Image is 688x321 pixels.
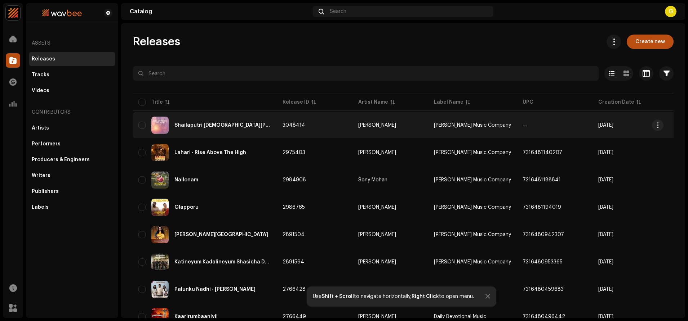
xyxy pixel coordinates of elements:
[174,177,198,182] div: Nallonam
[29,137,115,151] re-m-nav-item: Performers
[358,232,396,237] div: [PERSON_NAME]
[313,294,474,299] div: Use to navigate horizontally, to open menu.
[283,314,306,319] span: 2766449
[32,125,49,131] div: Artists
[174,123,271,128] div: Shailaputri Durga Devi Mantra
[29,121,115,135] re-m-nav-item: Artists
[32,204,49,210] div: Labels
[6,6,20,20] img: edf75770-94a4-4c7b-81a4-750147990cad
[283,259,304,265] span: 2891594
[32,72,49,78] div: Tracks
[434,150,511,155] span: Goutham Vincent Music Company
[598,123,613,128] span: Oct 9, 2025
[151,171,169,189] img: 857d1f95-23d4-4535-8df0-c29fda77571f
[358,205,396,210] div: [PERSON_NAME]
[32,88,49,94] div: Videos
[151,226,169,243] img: 8ca43dbd-4450-449c-955d-b5885e95e7de
[434,314,486,319] span: Daily Devotional Music
[151,117,169,134] img: 93117cdb-0795-4705-9915-f5328dc7c502
[434,177,511,182] span: Goutham Vincent Music Company
[29,200,115,214] re-m-nav-item: Labels
[627,35,674,49] button: Create new
[434,123,511,128] span: Goutham Vincent Music Company
[598,99,634,106] div: Creation Date
[130,9,310,14] div: Catalog
[358,205,422,210] span: Goutham Vincent
[434,232,511,237] span: Goutham Vincent Music Company
[358,177,387,182] div: Sony Mohan
[32,189,59,194] div: Publishers
[523,205,561,210] span: 7316481194019
[174,232,268,237] div: Ennunni Kannan
[283,205,305,210] span: 2986765
[283,123,305,128] span: 3048414
[133,66,599,81] input: Search
[32,141,61,147] div: Performers
[29,104,115,121] re-a-nav-header: Contributors
[358,232,422,237] span: Divya Vimal
[151,199,169,216] img: 69a5e047-e2eb-419d-a1e0-dd0e056c0a9a
[29,68,115,82] re-m-nav-item: Tracks
[635,35,665,49] span: Create new
[358,123,422,128] span: Sudha Subbaraman
[151,99,163,106] div: Title
[598,287,613,292] span: Apr 17, 2025
[283,177,306,182] span: 2984908
[358,123,396,128] div: [PERSON_NAME]
[283,287,306,292] span: 2766428
[358,177,422,182] span: Sony Mohan
[32,157,90,163] div: Producers & Engineers
[29,35,115,52] re-a-nav-header: Assets
[358,314,396,319] div: [PERSON_NAME]
[32,56,55,62] div: Releases
[523,150,562,155] span: 7316481140207
[598,150,613,155] span: Aug 12, 2025
[29,168,115,183] re-m-nav-item: Writers
[412,294,439,299] strong: Right Click
[598,259,613,265] span: Jun 26, 2025
[330,9,346,14] span: Search
[523,314,565,319] span: 7316480496442
[523,232,564,237] span: 7316480942307
[358,259,396,265] div: [PERSON_NAME]
[523,259,563,265] span: 7316480953365
[151,253,169,271] img: 71ddaa7a-7e79-4b94-bfce-0bbd9d36ee8d
[29,52,115,66] re-m-nav-item: Releases
[174,287,256,292] div: Palunku Nadhi - Yeshuvin Chirakadiyil
[434,259,511,265] span: Goutham Vincent Music Company
[358,99,388,106] div: Artist Name
[434,99,463,106] div: Label Name
[174,205,199,210] div: Olapporu
[358,314,422,319] span: Rency Liju
[358,150,396,155] div: [PERSON_NAME]
[174,150,246,155] div: Lahari - Rise Above The High
[32,173,50,178] div: Writers
[32,9,92,17] img: 80b39ab6-6ad5-4674-8943-5cc4091564f4
[29,184,115,199] re-m-nav-item: Publishers
[523,177,561,182] span: 7316481188841
[523,287,564,292] span: 7316480459683
[29,153,115,167] re-m-nav-item: Producers & Engineers
[283,99,309,106] div: Release ID
[523,123,527,128] span: —
[283,150,305,155] span: 2975403
[665,6,676,17] div: G
[598,205,613,210] span: Aug 24, 2025
[151,144,169,161] img: 9e85cdf2-8919-4687-b602-de1c1c08fceb
[598,177,613,182] span: Aug 21, 2025
[434,205,511,210] span: Goutham Vincent Music Company
[321,294,354,299] strong: Shift + Scroll
[598,314,613,319] span: Apr 17, 2025
[29,83,115,98] re-m-nav-item: Videos
[174,259,271,265] div: Katineyum Kadalineyum Shasicha Daivam
[151,281,169,298] img: a768ed99-d9fb-4574-a7ab-ab43388e7af4
[174,314,218,319] div: Kaarirumbaaniyil
[598,232,613,237] span: Jun 26, 2025
[133,35,180,49] span: Releases
[358,259,422,265] span: Abhilash John Mathew
[358,150,422,155] span: Goutham Vincent
[283,232,305,237] span: 2891504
